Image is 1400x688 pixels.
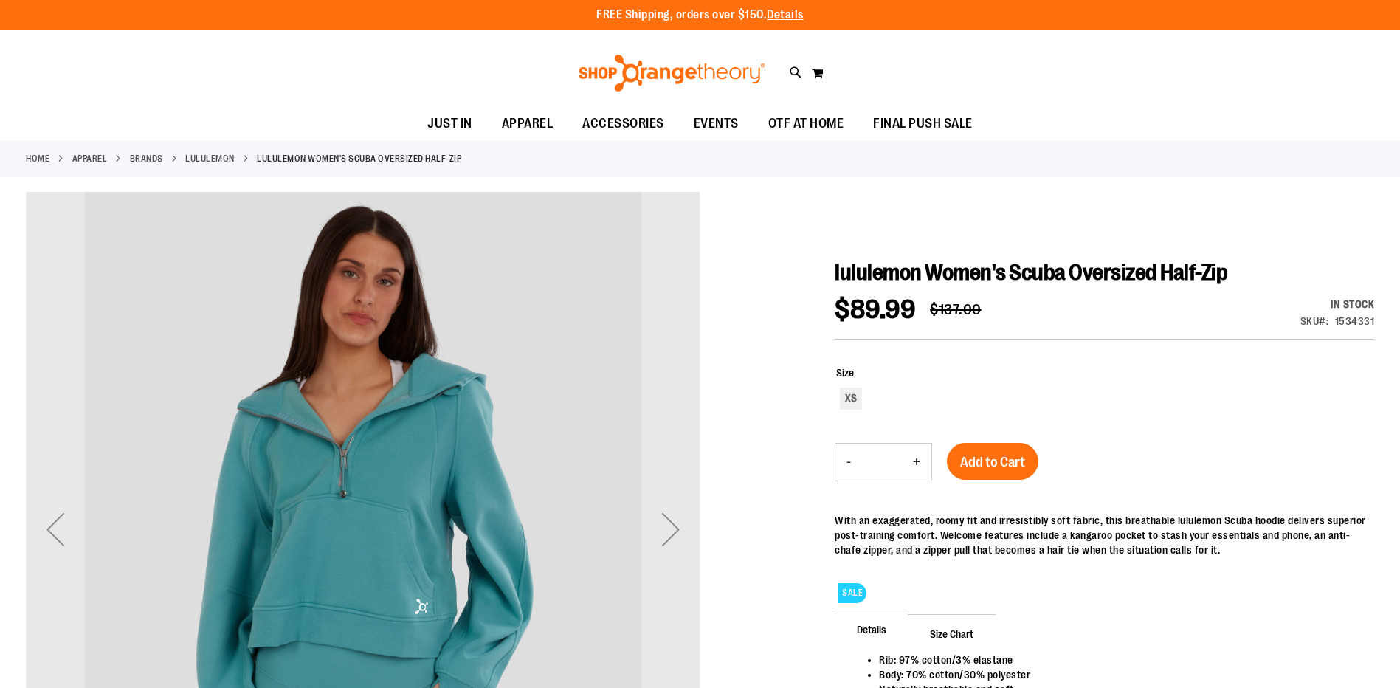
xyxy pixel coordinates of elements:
[836,367,854,379] span: Size
[1289,37,1386,53] a: Create an Account
[576,55,768,92] img: Shop Orangetheory
[694,107,739,140] span: EVENTS
[679,107,754,141] a: EVENTS
[879,667,1359,682] li: Body: 70% cotton/30% polyester
[1335,314,1375,328] div: 1534331
[879,653,1359,667] li: Rib: 97% cotton/3% elastane
[835,513,1374,557] div: With an exaggerated, roomy fit and irresistibly soft fabric, this breathable lululemon Scuba hood...
[767,8,804,21] a: Details
[568,107,679,141] a: ACCESSORIES
[840,388,862,410] div: XS
[257,152,461,165] strong: lululemon Women's Scuba Oversized Half-Zip
[26,152,49,165] a: Home
[72,152,108,165] a: APPAREL
[502,107,554,140] span: APPAREL
[902,444,931,481] button: Increase product quantity
[835,444,862,481] button: Decrease product quantity
[858,107,987,141] a: FINAL PUSH SALE
[1229,37,1264,53] a: Sign In
[768,107,844,140] span: OTF AT HOME
[908,614,996,653] span: Size Chart
[835,610,908,648] span: Details
[960,454,1025,470] span: Add to Cart
[930,301,982,318] span: $137.00
[835,260,1227,285] span: lululemon Women's Scuba Oversized Half-Zip
[835,295,915,325] span: $89.99
[596,7,804,24] p: FREE Shipping, orders over $150.
[873,107,973,140] span: FINAL PUSH SALE
[838,583,866,603] span: SALE
[130,152,163,165] a: BRANDS
[1300,297,1375,312] div: Availability
[754,107,859,141] a: OTF AT HOME
[947,443,1038,480] button: Add to Cart
[582,107,664,140] span: ACCESSORIES
[185,152,235,165] a: lululemon
[1300,297,1375,312] div: In stock
[1150,37,1218,53] a: Tracking Info
[427,107,472,140] span: JUST IN
[1300,315,1329,327] strong: SKU
[487,107,568,140] a: APPAREL
[862,444,902,480] input: Product quantity
[413,107,487,141] a: JUST IN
